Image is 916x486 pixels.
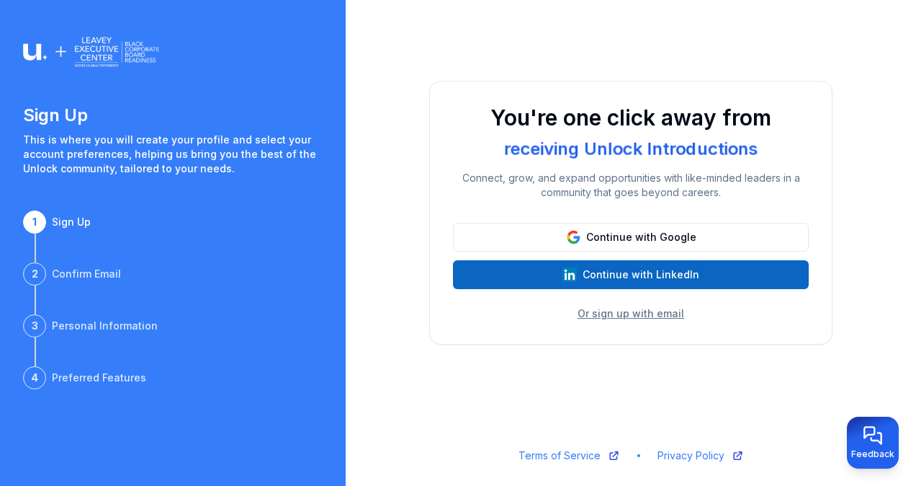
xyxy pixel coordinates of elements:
[851,449,894,460] span: Feedback
[657,449,744,463] a: Privacy Policy
[23,35,159,69] img: Logo
[453,260,809,289] button: Continue with LinkedIn
[52,319,158,333] div: Personal Information
[518,449,620,463] a: Terms of Service
[52,215,91,229] div: Sign Up
[847,417,899,469] button: Provide feedback
[23,366,46,389] div: 4
[23,314,46,337] div: 3
[23,211,46,234] div: 1
[453,171,809,200] p: Connect, grow, and expand opportunities with like-minded leaders in a community that goes beyond ...
[23,262,46,286] div: 2
[498,136,764,162] div: receiving Unlock Introductions
[23,104,323,127] h1: Sign Up
[453,223,809,252] button: Continue with Google
[23,133,323,176] p: This is where you will create your profile and select your account preferences, helping us bring ...
[578,306,684,321] button: Or sign up with email
[52,371,146,385] div: Preferred Features
[52,267,121,281] div: Confirm Email
[453,105,809,131] h1: You're one click away from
